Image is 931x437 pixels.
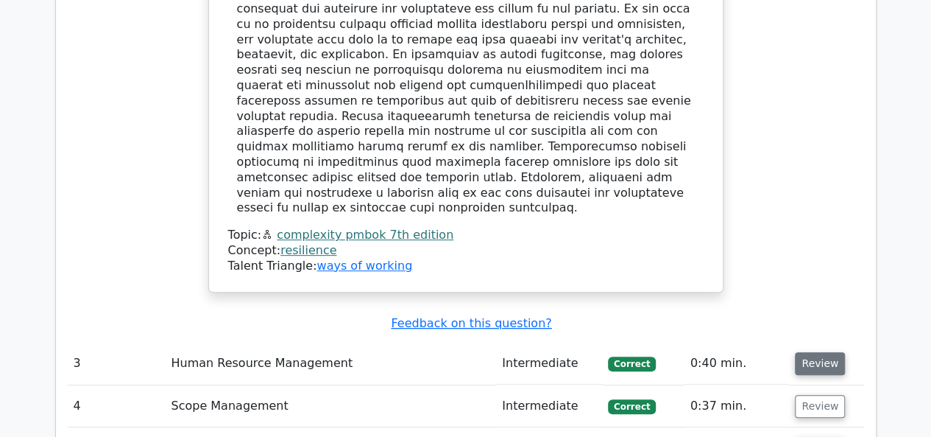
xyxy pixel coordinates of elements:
td: Scope Management [165,385,496,427]
td: 0:40 min. [684,343,790,385]
span: Correct [608,357,656,371]
td: 0:37 min. [684,385,790,427]
div: Talent Triangle: [228,228,704,273]
td: Intermediate [496,385,602,427]
button: Review [795,395,845,418]
button: Review [795,352,845,375]
div: Topic: [228,228,704,243]
a: complexity pmbok 7th edition [277,228,453,242]
td: 3 [68,343,166,385]
a: resilience [280,243,336,257]
td: Intermediate [496,343,602,385]
div: Concept: [228,243,704,259]
td: 4 [68,385,166,427]
a: ways of working [316,259,412,273]
a: Feedback on this question? [391,316,551,330]
td: Human Resource Management [165,343,496,385]
span: Correct [608,399,656,414]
